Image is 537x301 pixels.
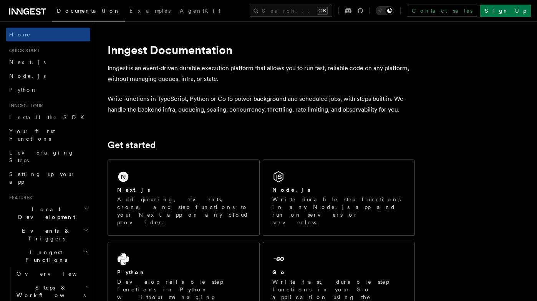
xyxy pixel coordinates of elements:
span: Inngest Functions [6,248,83,264]
p: Write functions in TypeScript, Python or Go to power background and scheduled jobs, with steps bu... [108,94,415,115]
a: Sign Up [480,5,531,17]
h2: Go [272,268,286,276]
span: Your first Functions [9,128,55,142]
a: Next.jsAdd queueing, events, crons, and step functions to your Next app on any cloud provider. [108,160,260,236]
p: Add queueing, events, crons, and step functions to your Next app on any cloud provider. [117,196,250,226]
span: AgentKit [180,8,220,14]
a: Node.js [6,69,90,83]
span: Python [9,87,37,93]
span: Quick start [6,48,40,54]
button: Search...⌘K [250,5,332,17]
span: Features [6,195,32,201]
kbd: ⌘K [317,7,328,15]
p: Write durable step functions in any Node.js app and run on servers or serverless. [272,196,405,226]
a: Your first Functions [6,124,90,146]
span: Node.js [9,73,46,79]
button: Events & Triggers [6,224,90,245]
span: Documentation [57,8,120,14]
span: Examples [129,8,171,14]
a: Home [6,28,90,41]
p: Inngest is an event-driven durable execution platform that allows you to run fast, reliable code ... [108,63,415,84]
span: Install the SDK [9,114,89,120]
span: Home [9,31,31,38]
h2: Node.js [272,186,310,194]
span: Overview [17,271,96,277]
button: Toggle dark mode [376,6,394,15]
h2: Next.js [117,186,150,194]
span: Next.js [9,59,46,65]
a: Examples [125,2,175,21]
button: Local Development [6,202,90,224]
a: Node.jsWrite durable step functions in any Node.js app and run on servers or serverless. [263,160,415,236]
span: Setting up your app [9,171,75,185]
a: Overview [13,267,90,281]
span: Events & Triggers [6,227,84,242]
h2: Python [117,268,146,276]
a: Next.js [6,55,90,69]
a: Contact sales [407,5,477,17]
a: Leveraging Steps [6,146,90,167]
h1: Inngest Documentation [108,43,415,57]
a: Get started [108,140,156,150]
span: Leveraging Steps [9,150,74,163]
span: Local Development [6,206,84,221]
a: Python [6,83,90,97]
a: Documentation [52,2,125,21]
a: Setting up your app [6,167,90,189]
span: Inngest tour [6,103,43,109]
button: Inngest Functions [6,245,90,267]
span: Steps & Workflows [13,284,86,299]
a: AgentKit [175,2,225,21]
a: Install the SDK [6,110,90,124]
